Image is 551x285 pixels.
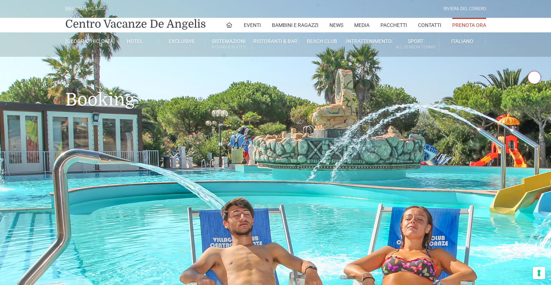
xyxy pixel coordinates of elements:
[392,38,439,51] a: SportAll Season Tennis
[65,17,206,31] a: Centro Vacanze De Angelis
[205,44,251,51] small: Rooms & Suites
[65,57,486,121] h1: Booking
[252,38,299,44] a: Ristoranti & Bar
[439,38,486,44] a: Italiano
[329,18,343,32] a: News
[443,5,486,12] div: Riviera Del Conero
[418,18,441,32] a: Contatti
[112,38,159,44] a: Hotel
[65,5,107,12] div: [GEOGRAPHIC_DATA]
[354,18,370,32] a: Media
[205,38,252,51] a: SistemazioniRooms & Suites
[345,38,392,44] a: Intrattenimento
[159,38,205,44] a: Exclusive
[533,267,545,279] button: Le tue preferenze relative al consenso per le tecnologie di tracciamento
[244,18,261,32] a: Eventi
[299,38,345,44] a: Beach Club
[451,38,473,44] span: Italiano
[272,18,319,32] a: Bambini e Ragazzi
[392,44,439,51] small: All Season Tennis
[452,18,486,32] a: Prenota Ora
[380,18,407,32] a: Pacchetti
[65,38,112,44] a: [GEOGRAPHIC_DATA]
